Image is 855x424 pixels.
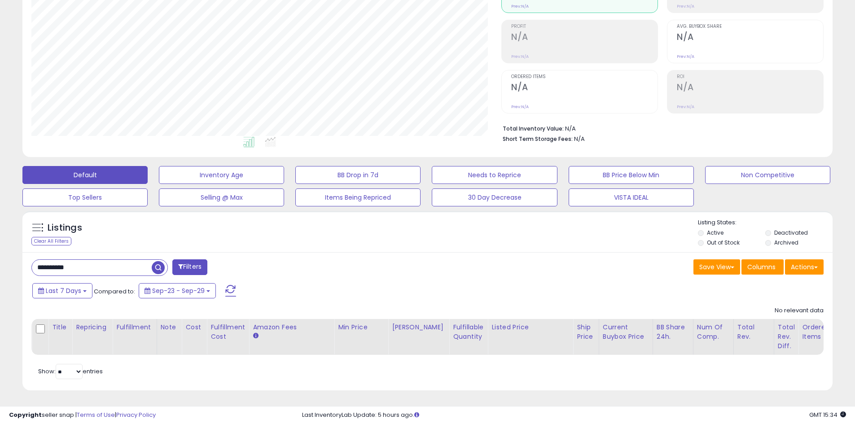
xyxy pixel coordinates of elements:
[677,82,823,94] h2: N/A
[159,188,284,206] button: Selling @ Max
[778,323,795,351] div: Total Rev. Diff.
[693,259,740,275] button: Save View
[569,166,694,184] button: BB Price Below Min
[38,367,103,376] span: Show: entries
[432,166,557,184] button: Needs to Reprice
[185,323,203,332] div: Cost
[697,323,730,341] div: Num of Comp.
[698,219,833,227] p: Listing States:
[76,323,109,332] div: Repricing
[774,229,808,236] label: Deactivated
[9,411,156,420] div: seller snap | |
[139,283,216,298] button: Sep-23 - Sep-29
[511,4,529,9] small: Prev: N/A
[677,4,694,9] small: Prev: N/A
[677,104,694,109] small: Prev: N/A
[707,239,740,246] label: Out of Stock
[432,188,557,206] button: 30 Day Decrease
[491,323,569,332] div: Listed Price
[747,262,776,271] span: Columns
[253,332,258,340] small: Amazon Fees.
[737,323,770,341] div: Total Rev.
[774,239,798,246] label: Archived
[31,237,71,245] div: Clear All Filters
[677,74,823,79] span: ROI
[677,32,823,44] h2: N/A
[503,125,564,132] b: Total Inventory Value:
[741,259,784,275] button: Columns
[338,323,384,332] div: Min Price
[172,259,207,275] button: Filters
[657,323,689,341] div: BB Share 24h.
[253,323,330,332] div: Amazon Fees
[52,323,68,332] div: Title
[9,411,42,419] strong: Copyright
[116,323,153,332] div: Fulfillment
[677,24,823,29] span: Avg. Buybox Share
[453,323,484,341] div: Fulfillable Quantity
[603,323,649,341] div: Current Buybox Price
[775,306,824,315] div: No relevant data
[574,135,585,143] span: N/A
[48,222,82,234] h5: Listings
[152,286,205,295] span: Sep-23 - Sep-29
[295,166,421,184] button: BB Drop in 7d
[302,411,846,420] div: Last InventoryLab Update: 5 hours ago.
[159,166,284,184] button: Inventory Age
[503,122,817,133] li: N/A
[809,411,846,419] span: 2025-10-7 15:34 GMT
[94,287,135,296] span: Compared to:
[210,323,245,341] div: Fulfillment Cost
[116,411,156,419] a: Privacy Policy
[511,74,658,79] span: Ordered Items
[705,166,830,184] button: Non Competitive
[22,188,148,206] button: Top Sellers
[511,54,529,59] small: Prev: N/A
[511,24,658,29] span: Profit
[802,323,835,341] div: Ordered Items
[577,323,595,341] div: Ship Price
[677,54,694,59] small: Prev: N/A
[511,82,658,94] h2: N/A
[32,283,92,298] button: Last 7 Days
[707,229,723,236] label: Active
[503,135,573,143] b: Short Term Storage Fees:
[569,188,694,206] button: VISTA IDEAL
[295,188,421,206] button: Items Being Repriced
[161,323,178,332] div: Note
[46,286,81,295] span: Last 7 Days
[392,323,445,332] div: [PERSON_NAME]
[511,32,658,44] h2: N/A
[77,411,115,419] a: Terms of Use
[22,166,148,184] button: Default
[511,104,529,109] small: Prev: N/A
[785,259,824,275] button: Actions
